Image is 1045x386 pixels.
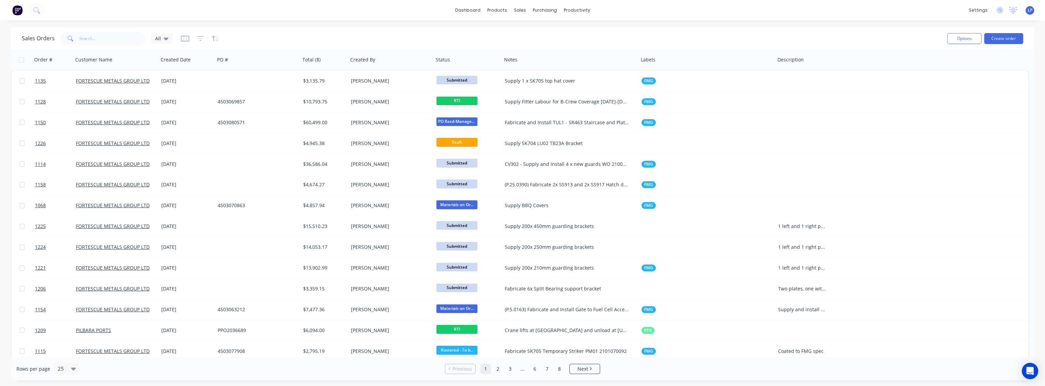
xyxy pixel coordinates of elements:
[778,348,827,355] div: Coated to FMG spec
[778,306,827,313] div: Supply and install self closing gate coated in Fortescue specification - Golden yellow.
[76,285,150,292] a: FORTESCUE METALS GROUP LTD
[641,327,654,334] button: PPA
[984,33,1023,44] button: Create order
[504,56,517,63] div: Notes
[218,119,294,126] div: 4503080571
[161,327,212,334] div: [DATE]
[505,98,629,105] div: Supply Fitter Labour for B-Crew Coverage [DATE]-[DATE]
[303,265,343,271] div: $13,902.99
[35,341,76,361] a: 1115
[436,200,477,209] span: Materials on Or...
[529,5,560,15] div: purchasing
[436,263,477,271] span: Submitted
[303,285,343,292] div: $3,359.15
[644,77,653,84] span: FMG
[35,119,46,126] span: 1150
[35,140,46,147] span: 1226
[484,5,511,15] div: products
[218,202,294,209] div: 4503070863
[351,327,427,334] div: [PERSON_NAME]
[947,33,981,44] button: Options
[505,265,629,271] div: Supply 200x 210mm guarding brackets
[641,119,656,126] button: FMG
[35,112,76,133] a: 1150
[965,5,991,15] div: settings
[530,364,540,374] a: Page 6
[76,161,150,167] a: FORTESCUE METALS GROUP LTD
[778,285,827,292] div: Two plates, one with milled groove joined together with stainless steel wire rope
[76,202,150,209] a: FORTESCUE METALS GROUP LTD
[452,366,472,372] span: Previous
[76,140,150,146] a: FORTESCUE METALS GROUP LTD
[641,77,656,84] button: FMG
[644,119,653,126] span: FMG
[35,244,46,251] span: 1224
[218,327,294,334] div: PPO2036689
[641,348,656,355] button: FMG
[303,77,343,84] div: $3,135.79
[511,5,529,15] div: sales
[351,265,427,271] div: [PERSON_NAME]
[505,161,629,168] div: CV302 - Supply and Install 4 x new guards WO 2100895274 & 2100895278
[161,285,212,292] div: [DATE]
[76,265,150,271] a: FORTESCUE METALS GROUP LTD
[505,140,629,147] div: Supply SK704 LU02 TB23A Bracket
[505,348,629,355] div: Fabricate SK705 Temporary Striker PM01 2101070092
[641,98,656,105] button: FMG
[505,202,629,209] div: Supply BBQ Covers
[644,265,653,271] span: FMG
[505,244,629,251] div: Supply 200x 250mm guarding brackets
[505,77,629,84] div: Supply 1 x SK705 top hat cover
[505,364,515,374] a: Page 3
[35,278,76,299] a: 1206
[218,98,294,105] div: 4503069857
[641,265,656,271] button: FMG
[436,180,477,188] span: Submitted
[505,119,629,126] div: Fabricate and Install TUL1 - SR463 Staircase and Platform
[644,327,652,334] span: PPA
[155,35,161,42] span: All
[351,161,427,168] div: [PERSON_NAME]
[644,348,653,355] span: FMG
[302,56,321,63] div: Total ($)
[644,202,653,209] span: FMG
[35,320,76,341] a: 1209
[76,119,150,126] a: FORTESCUE METALS GROUP LTD
[560,5,594,15] div: productivity
[35,174,76,195] a: 1158
[436,284,477,292] span: Submitted
[350,56,375,63] div: Created By
[778,265,827,271] div: 1 left and 1 right per guard with stainless steel wire rope lanyard and crimp.
[35,265,46,271] span: 1221
[517,364,528,374] a: Jump forward
[778,244,827,251] div: 1 left and 1 right per guard with stainless steel wire rope lanyard and crimp.
[35,348,46,355] span: 1115
[35,216,76,237] a: 1225
[35,327,46,334] span: 1209
[35,71,76,91] a: 1135
[35,195,76,216] a: 1068
[161,56,191,63] div: Created Date
[161,265,212,271] div: [DATE]
[35,133,76,154] a: 1226
[351,285,427,292] div: [PERSON_NAME]
[161,77,212,84] div: [DATE]
[351,77,427,84] div: [PERSON_NAME]
[641,306,656,313] button: FMG
[35,306,46,313] span: 1154
[76,348,150,354] a: FORTESCUE METALS GROUP LTD
[351,98,427,105] div: [PERSON_NAME]
[351,306,427,313] div: [PERSON_NAME]
[442,364,603,374] ul: Pagination
[436,97,477,105] span: RTI
[303,98,343,105] div: $10,793.75
[161,202,212,209] div: [DATE]
[35,258,76,278] a: 1221
[303,244,343,251] div: $14,053.17
[35,299,76,320] a: 1154
[79,32,146,45] input: Search...
[35,77,46,84] span: 1135
[351,223,427,230] div: [PERSON_NAME]
[505,306,629,313] div: (P.5.0163) Fabricate and Install Gate to Fuel Cell Access Platform
[76,306,150,313] a: FORTESCUE METALS GROUP LTD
